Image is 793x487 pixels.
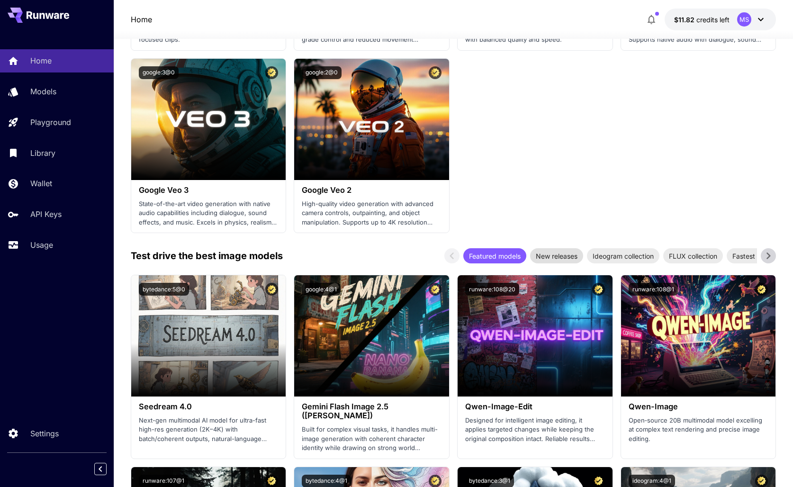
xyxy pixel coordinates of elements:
p: Wallet [30,178,52,189]
h3: Gemini Flash Image 2.5 ([PERSON_NAME]) [302,402,442,420]
p: Settings [30,428,59,439]
img: alt [458,275,613,397]
nav: breadcrumb [131,14,152,25]
p: Open‑source 20B multimodal model excelling at complex text rendering and precise image editing. [629,416,768,444]
h3: Qwen-Image [629,402,768,411]
img: alt [621,275,776,397]
button: runware:108@20 [465,283,519,296]
span: Fastest models [727,251,785,261]
button: google:2@0 [302,66,342,79]
a: Home [131,14,152,25]
img: alt [131,59,286,180]
img: alt [294,275,449,397]
button: Certified Model – Vetted for best performance and includes a commercial license. [429,283,442,296]
div: MS [737,12,751,27]
h3: Google Veo 2 [302,186,442,195]
p: Designed for intelligent image editing, it applies targeted changes while keeping the original co... [465,416,605,444]
div: $11.8163 [674,15,730,25]
button: $11.8163MS [665,9,776,30]
p: Models [30,86,56,97]
h3: Qwen-Image-Edit [465,402,605,411]
h3: Seedream 4.0 [139,402,279,411]
div: FLUX collection [663,248,723,263]
div: Ideogram collection [587,248,659,263]
p: Built for complex visual tasks, it handles multi-image generation with coherent character identit... [302,425,442,453]
p: API Keys [30,208,62,220]
button: Collapse sidebar [94,463,107,475]
button: runware:108@1 [629,283,678,296]
img: alt [131,275,286,397]
div: Collapse sidebar [101,460,114,478]
p: Test drive the best image models [131,249,283,263]
p: Usage [30,239,53,251]
button: bytedance:5@0 [139,283,189,296]
p: Playground [30,117,71,128]
span: FLUX collection [663,251,723,261]
div: Fastest models [727,248,785,263]
h3: Google Veo 3 [139,186,279,195]
p: Library [30,147,55,159]
img: alt [294,59,449,180]
button: Certified Model – Vetted for best performance and includes a commercial license. [265,66,278,79]
span: Featured models [463,251,526,261]
p: Home [30,55,52,66]
button: Certified Model – Vetted for best performance and includes a commercial license. [592,283,605,296]
button: Certified Model – Vetted for best performance and includes a commercial license. [755,283,768,296]
span: $11.82 [674,16,696,24]
p: High-quality video generation with advanced camera controls, outpainting, and object manipulation... [302,199,442,227]
button: Certified Model – Vetted for best performance and includes a commercial license. [429,66,442,79]
span: Ideogram collection [587,251,659,261]
span: New releases [530,251,583,261]
button: google:4@1 [302,283,341,296]
p: State-of-the-art video generation with native audio capabilities including dialogue, sound effect... [139,199,279,227]
span: credits left [696,16,730,24]
button: google:3@0 [139,66,179,79]
div: New releases [530,248,583,263]
div: Featured models [463,248,526,263]
button: Certified Model – Vetted for best performance and includes a commercial license. [265,283,278,296]
p: Next-gen multimodal AI model for ultra-fast high-res generation (2K–4K) with batch/coherent outpu... [139,416,279,444]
